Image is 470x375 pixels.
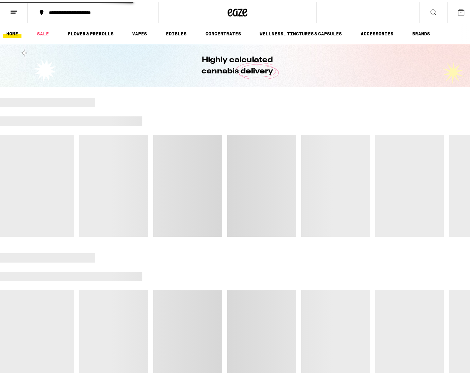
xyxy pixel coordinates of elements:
h1: Highly calculated cannabis delivery [183,53,292,75]
a: WELLNESS, TINCTURES & CAPSULES [256,28,345,36]
a: FLOWER & PREROLLS [64,28,117,36]
a: SALE [34,28,52,36]
a: VAPES [129,28,150,36]
a: CONCENTRATES [202,28,244,36]
span: Hi. Need any help? [4,5,48,10]
a: HOME [3,28,21,36]
a: ACCESSORIES [357,28,397,36]
a: EDIBLES [163,28,190,36]
a: BRANDS [409,28,433,36]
